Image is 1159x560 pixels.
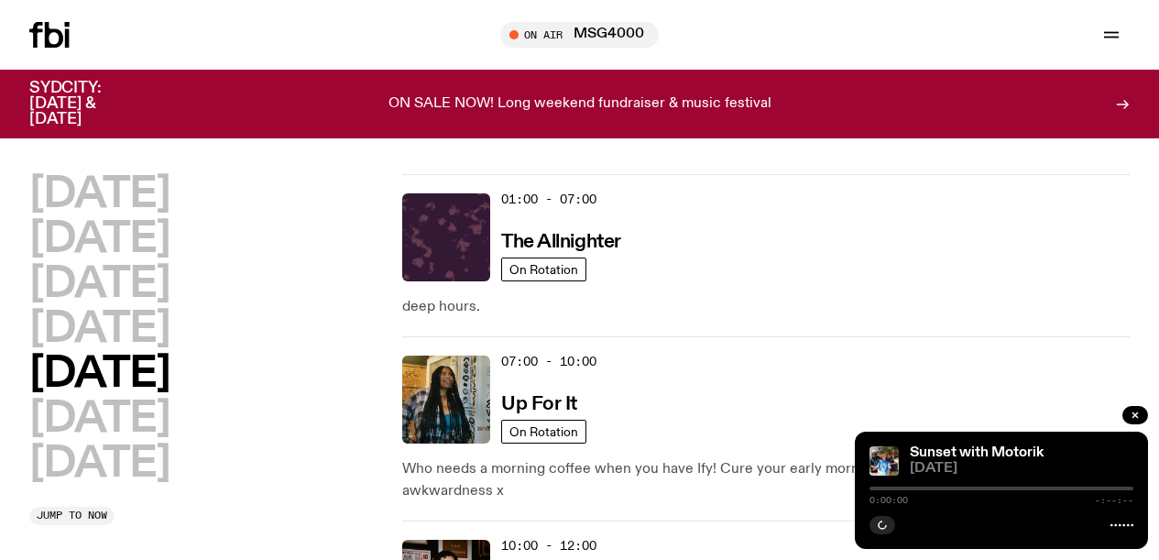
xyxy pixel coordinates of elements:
[29,507,115,525] button: Jump to now
[37,511,107,521] span: Jump to now
[501,258,586,281] a: On Rotation
[402,356,490,444] img: Ify - a Brown Skin girl with black braided twists, looking up to the side with her tongue stickin...
[388,96,771,113] p: ON SALE NOW! Long weekend fundraiser & music festival
[501,395,577,414] h3: Up For It
[29,354,169,395] button: [DATE]
[29,174,169,215] button: [DATE]
[501,420,586,444] a: On Rotation
[509,424,578,438] span: On Rotation
[910,445,1044,460] a: Sunset with Motorik
[29,81,147,127] h3: SYDCITY: [DATE] & [DATE]
[869,496,908,505] span: 0:00:00
[501,191,596,208] span: 01:00 - 07:00
[29,444,169,485] button: [DATE]
[402,296,1130,318] p: deep hours.
[501,229,621,252] a: The Allnighter
[29,264,169,305] button: [DATE]
[500,22,659,48] button: On AirMSG4000
[501,537,596,555] span: 10:00 - 12:00
[402,458,1130,502] p: Who needs a morning coffee when you have Ify! Cure your early morning grog w/ SMAC, chat and extr...
[910,462,1133,476] span: [DATE]
[501,233,621,252] h3: The Allnighter
[1095,496,1133,505] span: -:--:--
[869,446,899,476] img: Andrew, Reenie, and Pat stand in a row, smiling at the camera, in dappled light with a vine leafe...
[29,399,169,440] button: [DATE]
[501,391,577,414] a: Up For It
[501,353,596,370] span: 07:00 - 10:00
[509,262,578,276] span: On Rotation
[29,309,169,350] button: [DATE]
[29,219,169,260] button: [DATE]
